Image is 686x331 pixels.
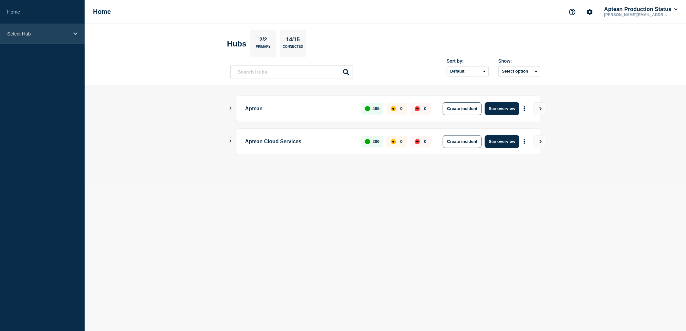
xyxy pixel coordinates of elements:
p: 0 [400,139,402,144]
div: up [365,106,370,111]
p: Aptean Cloud Services [245,135,354,148]
div: Show: [498,58,540,64]
button: View [534,102,546,115]
h2: Hubs [227,39,246,48]
p: 14/15 [284,36,302,45]
p: 0 [400,106,402,111]
button: Support [566,5,579,19]
button: More actions [520,135,529,147]
p: 0 [424,139,426,144]
div: down [415,106,420,111]
p: 2/2 [257,36,270,45]
p: [PERSON_NAME][EMAIL_ADDRESS][DOMAIN_NAME] [603,13,670,17]
p: 0 [424,106,426,111]
div: affected [391,106,396,111]
button: View [534,135,546,148]
div: down [415,139,420,144]
p: Connected [283,45,303,52]
p: Aptean [245,102,354,115]
button: Show Connected Hubs [229,106,232,111]
p: Primary [256,45,271,52]
button: Account settings [583,5,597,19]
button: Create incident [443,135,482,148]
div: up [365,139,370,144]
button: See overview [485,102,519,115]
div: Sort by: [447,58,489,64]
p: Select Hub [7,31,69,36]
p: 485 [373,106,380,111]
button: More actions [520,103,529,115]
button: Select option [498,66,540,76]
button: Aptean Production Status [603,6,679,13]
h1: Home [93,8,111,15]
button: Create incident [443,102,482,115]
input: Search Hubs [230,65,353,78]
div: affected [391,139,396,144]
select: Sort by [447,66,489,76]
p: 286 [373,139,380,144]
button: Show Connected Hubs [229,139,232,144]
button: See overview [485,135,519,148]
